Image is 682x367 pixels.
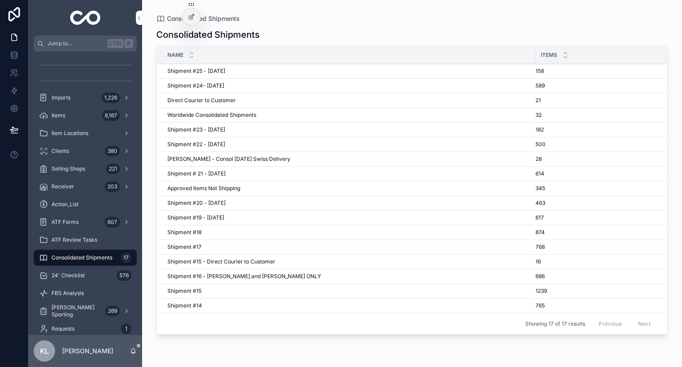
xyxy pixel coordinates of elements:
[167,112,256,119] span: Worldwide Consolidated Shipments
[167,68,530,75] a: Shipment #25 - [DATE]
[167,287,530,295] a: Shipment #15
[167,126,530,133] a: Shipment #23 - [DATE]
[167,214,530,221] a: Shipment #19 - [DATE]
[105,306,120,316] div: 269
[167,156,290,163] span: [PERSON_NAME] - Consol [DATE] Swiss Delivery
[535,141,546,148] span: 500
[34,196,137,212] a: Action_List
[52,201,79,208] span: Action_List
[121,252,131,263] div: 17
[167,52,183,59] span: Name
[102,110,120,121] div: 8,167
[167,97,530,104] a: Direct Courier to Customer
[105,217,120,227] div: 607
[48,40,104,47] span: Jump to...
[34,285,137,301] a: FBS Analysis
[125,40,132,47] span: K
[535,97,541,104] span: 21
[167,112,530,119] a: Worldwide Consolidated Shipments
[167,287,202,295] span: Shipment #15
[535,287,547,295] span: 1239
[167,273,321,280] span: Shipment #16 - [PERSON_NAME] and [PERSON_NAME] ONLY
[167,243,202,251] span: Shipment #17
[167,302,202,309] span: Shipment #14
[34,161,137,177] a: Selling Shops221
[535,126,544,133] span: 182
[525,320,585,327] span: Showing 17 of 17 results
[105,146,120,156] div: 380
[167,185,240,192] span: Approved Items Not Shipping
[34,232,137,248] a: ATF Review Tasks
[535,273,545,280] span: 686
[34,125,137,141] a: Item Locations
[34,36,137,52] button: Jump to...CtrlK
[167,199,226,207] span: Shipment #20 - [DATE]
[167,82,530,89] a: Shipment #24- [DATE]
[34,303,137,319] a: [PERSON_NAME] Sporting269
[34,108,137,124] a: Items8,167
[34,250,137,266] a: Consolidated Shipments17
[52,130,88,137] span: Item Locations
[52,112,65,119] span: Items
[52,290,84,297] span: FBS Analysis
[167,229,530,236] a: Shipment #18
[167,214,224,221] span: Shipment #19 - [DATE]
[52,148,69,155] span: Clients
[535,243,545,251] span: 768
[34,267,137,283] a: 24' Checklist576
[167,126,225,133] span: Shipment #23 - [DATE]
[52,272,85,279] span: 24' Checklist
[167,14,240,23] span: Consolidated Shipments
[28,52,142,335] div: scrollable content
[156,28,260,41] h1: Consolidated Shipments
[52,219,79,226] span: ATF Forms
[541,52,557,59] span: Items
[52,183,74,190] span: Receiver
[535,199,545,207] span: 463
[40,346,49,356] span: KL
[535,68,544,75] span: 158
[52,94,71,101] span: Imports
[106,164,120,174] div: 221
[167,302,530,309] a: Shipment #14
[34,321,137,337] a: Requests1
[535,82,545,89] span: 589
[535,170,544,177] span: 614
[167,141,225,148] span: Shipment #22 - [DATE]
[167,68,225,75] span: Shipment #25 - [DATE]
[167,170,226,177] span: Shipment # 21 - [DATE]
[34,214,137,230] a: ATF Forms607
[167,82,224,89] span: Shipment #24- [DATE]
[34,143,137,159] a: Clients380
[121,323,131,334] div: 1
[52,165,85,172] span: Selling Shops
[535,185,545,192] span: 345
[52,236,97,243] span: ATF Review Tasks
[535,156,542,163] span: 28
[535,214,544,221] span: 617
[167,243,530,251] a: Shipment #17
[70,11,101,25] img: App logo
[535,229,545,236] span: 874
[117,270,131,281] div: 576
[167,97,236,104] span: Direct Courier to Customer
[105,181,120,192] div: 203
[167,185,530,192] a: Approved Items Not Shipping
[34,179,137,195] a: Receiver203
[52,325,75,332] span: Requests
[34,90,137,106] a: Imports1,226
[535,258,541,265] span: 16
[167,258,530,265] a: Shipment #15 - Direct Courier to Customer
[167,258,275,265] span: Shipment #15 - Direct Courier to Customer
[62,347,113,355] p: [PERSON_NAME]
[167,273,530,280] a: Shipment #16 - [PERSON_NAME] and [PERSON_NAME] ONLY
[167,156,530,163] a: [PERSON_NAME] - Consol [DATE] Swiss Delivery
[167,229,202,236] span: Shipment #18
[52,254,112,261] span: Consolidated Shipments
[167,170,530,177] a: Shipment # 21 - [DATE]
[102,92,120,103] div: 1,226
[167,199,530,207] a: Shipment #20 - [DATE]
[156,14,240,23] a: Consolidated Shipments
[52,304,102,318] span: [PERSON_NAME] Sporting
[167,141,530,148] a: Shipment #22 - [DATE]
